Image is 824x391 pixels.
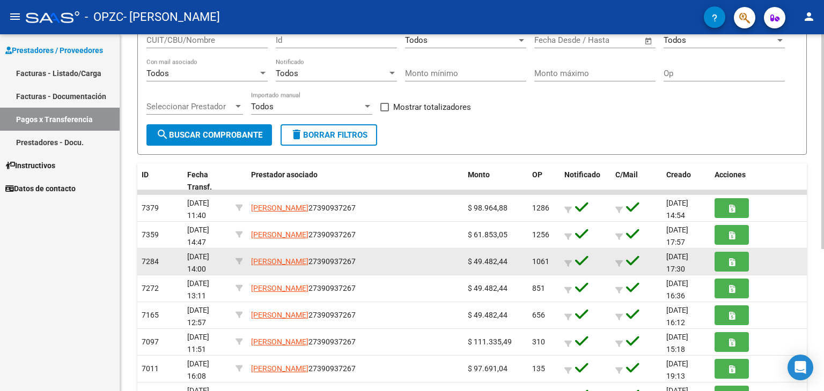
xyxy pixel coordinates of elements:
span: 27390937267 [251,364,356,373]
span: [PERSON_NAME] [251,204,308,212]
span: Prestadores / Proveedores [5,44,103,56]
span: $ 49.482,44 [468,257,507,266]
datatable-header-cell: Prestador asociado [247,163,464,199]
span: Creado [666,170,691,179]
span: Borrar Filtros [290,130,367,140]
mat-icon: person [803,10,815,23]
span: $ 98.964,88 [468,204,507,212]
span: 851 [532,284,545,292]
span: 7011 [142,364,159,373]
datatable-header-cell: OP [528,163,560,199]
datatable-header-cell: ID [137,163,183,199]
mat-icon: delete [290,128,303,141]
span: 135 [532,364,545,373]
span: OP [532,170,542,179]
span: $ 97.691,04 [468,364,507,373]
span: - [PERSON_NAME] [123,5,220,29]
span: [PERSON_NAME] [251,257,308,266]
span: [DATE] 11:40 [187,199,209,220]
span: [PERSON_NAME] [251,284,308,292]
button: Buscar Comprobante [146,124,272,146]
span: 27390937267 [251,230,356,239]
span: [PERSON_NAME] [251,364,308,373]
span: Todos [664,35,686,45]
span: $ 49.482,44 [468,284,507,292]
span: [DATE] 16:12 [666,306,688,327]
span: Seleccionar Prestador [146,102,233,111]
datatable-header-cell: Monto [464,163,528,199]
span: [DATE] 17:57 [666,225,688,246]
span: Buscar Comprobante [156,130,262,140]
span: Todos [146,69,169,78]
span: 656 [532,311,545,319]
span: $ 111.335,49 [468,337,512,346]
datatable-header-cell: Notificado [560,163,611,199]
button: Open calendar [643,35,655,47]
span: Prestador asociado [251,170,318,179]
span: 7379 [142,204,159,212]
span: Mostrar totalizadores [393,101,471,114]
span: C/Mail [615,170,638,179]
datatable-header-cell: Acciones [710,163,807,199]
span: [DATE] 14:47 [187,225,209,246]
div: Open Intercom Messenger [788,355,813,380]
span: 27390937267 [251,284,356,292]
span: 1256 [532,230,549,239]
input: End date [579,35,631,45]
span: 27390937267 [251,257,356,266]
span: [DATE] 14:00 [187,252,209,273]
button: Borrar Filtros [281,124,377,146]
span: [DATE] 19:13 [666,359,688,380]
span: 7284 [142,257,159,266]
span: 7097 [142,337,159,346]
span: 27390937267 [251,311,356,319]
span: 7272 [142,284,159,292]
span: [DATE] 14:54 [666,199,688,220]
span: Todos [251,102,274,111]
span: [PERSON_NAME] [251,311,308,319]
span: [DATE] 17:30 [666,252,688,273]
span: Monto [468,170,490,179]
span: Datos de contacto [5,183,76,194]
span: [DATE] 16:36 [666,279,688,300]
span: [DATE] 11:51 [187,333,209,354]
span: [DATE] 16:08 [187,359,209,380]
datatable-header-cell: C/Mail [611,163,662,199]
span: [DATE] 15:18 [666,333,688,354]
span: Acciones [715,170,746,179]
span: 310 [532,337,545,346]
span: ID [142,170,149,179]
span: Instructivos [5,160,55,171]
span: 27390937267 [251,337,356,346]
span: [DATE] 13:11 [187,279,209,300]
mat-icon: search [156,128,169,141]
datatable-header-cell: Fecha Transf. [183,163,231,199]
mat-icon: menu [9,10,21,23]
span: $ 49.482,44 [468,311,507,319]
datatable-header-cell: Creado [662,163,710,199]
span: Notificado [564,170,600,179]
span: 1061 [532,257,549,266]
span: Todos [405,35,428,45]
span: 7359 [142,230,159,239]
span: Fecha Transf. [187,170,212,191]
span: Todos [276,69,298,78]
span: [PERSON_NAME] [251,230,308,239]
span: - OPZC [85,5,123,29]
span: 27390937267 [251,204,356,212]
span: [DATE] 12:57 [187,306,209,327]
span: 7165 [142,311,159,319]
span: $ 61.853,05 [468,230,507,239]
input: Start date [534,35,569,45]
span: [PERSON_NAME] [251,337,308,346]
span: 1286 [532,204,549,212]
